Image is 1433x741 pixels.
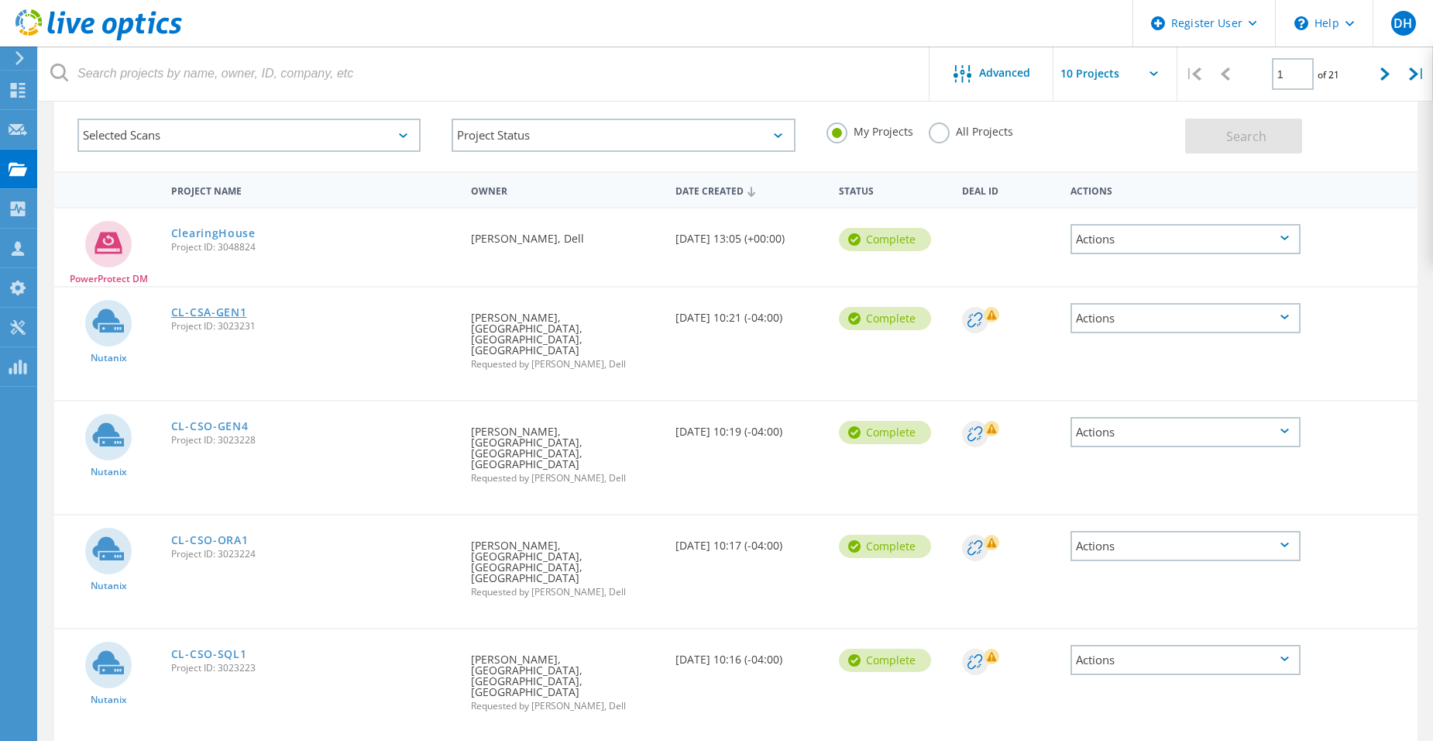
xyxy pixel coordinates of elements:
[1063,175,1308,204] div: Actions
[171,535,249,546] a: CL-CSO-ORA1
[171,436,455,445] span: Project ID: 3023228
[1177,47,1209,102] div: |
[1185,119,1302,153] button: Search
[471,360,660,369] span: Requested by [PERSON_NAME], Dell
[668,175,831,205] div: Date Created
[91,695,127,705] span: Nutanix
[929,122,1013,137] label: All Projects
[1070,645,1301,675] div: Actions
[15,33,182,43] a: Live Optics Dashboard
[452,119,795,152] div: Project Status
[1318,68,1339,81] span: of 21
[979,67,1030,78] span: Advanced
[668,515,831,567] div: [DATE] 10:17 (-04:00)
[1070,224,1301,254] div: Actions
[839,649,931,672] div: Complete
[163,175,463,204] div: Project Name
[1294,16,1308,30] svg: \n
[1070,531,1301,561] div: Actions
[471,474,660,483] span: Requested by [PERSON_NAME], Dell
[171,307,247,318] a: CL-CSA-GEN1
[91,467,127,477] span: Nutanix
[831,175,954,204] div: Status
[954,175,1064,204] div: Deal Id
[171,649,247,660] a: CL-CSO-SQL1
[826,122,913,137] label: My Projects
[668,629,831,681] div: [DATE] 10:16 (-04:00)
[463,629,668,726] div: [PERSON_NAME], [GEOGRAPHIC_DATA], [GEOGRAPHIC_DATA], [GEOGRAPHIC_DATA]
[463,288,668,384] div: [PERSON_NAME], [GEOGRAPHIC_DATA], [GEOGRAPHIC_DATA], [GEOGRAPHIC_DATA]
[668,402,831,453] div: [DATE] 10:19 (-04:00)
[91,353,127,363] span: Nutanix
[171,228,256,239] a: ClearingHouse
[463,175,668,204] div: Owner
[471,588,660,597] span: Requested by [PERSON_NAME], Dell
[171,663,455,673] span: Project ID: 3023223
[668,288,831,339] div: [DATE] 10:21 (-04:00)
[839,535,931,558] div: Complete
[171,243,455,252] span: Project ID: 3048824
[1401,47,1433,102] div: |
[839,421,931,444] div: Complete
[171,421,249,432] a: CL-CSO-GEN4
[463,402,668,498] div: [PERSON_NAME], [GEOGRAPHIC_DATA], [GEOGRAPHIC_DATA], [GEOGRAPHIC_DATA]
[668,209,831,260] div: [DATE] 13:05 (+00:00)
[39,47,930,101] input: Search projects by name, owner, ID, company, etc
[1226,128,1266,145] span: Search
[1393,17,1412,29] span: DH
[171,550,455,559] span: Project ID: 3023224
[171,322,455,331] span: Project ID: 3023231
[471,701,660,711] span: Requested by [PERSON_NAME], Dell
[839,307,931,330] div: Complete
[77,119,421,152] div: Selected Scans
[839,228,931,251] div: Complete
[91,581,127,591] span: Nutanix
[463,209,668,260] div: [PERSON_NAME], Dell
[1070,303,1301,333] div: Actions
[463,515,668,612] div: [PERSON_NAME], [GEOGRAPHIC_DATA], [GEOGRAPHIC_DATA], [GEOGRAPHIC_DATA]
[1070,417,1301,447] div: Actions
[70,274,148,284] span: PowerProtect DM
